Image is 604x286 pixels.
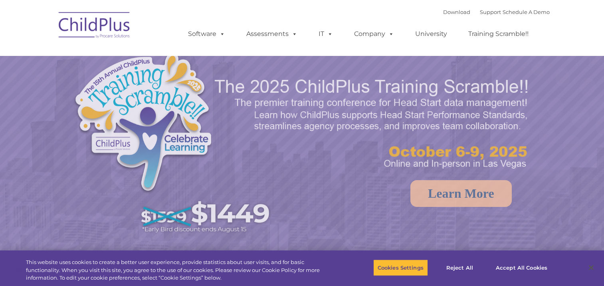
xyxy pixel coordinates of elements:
[443,9,550,15] font: |
[26,258,332,282] div: This website uses cookies to create a better user experience, provide statistics about user visit...
[435,259,485,276] button: Reject All
[373,259,428,276] button: Cookies Settings
[480,9,501,15] a: Support
[407,26,455,42] a: University
[55,6,135,46] img: ChildPlus by Procare Solutions
[491,259,552,276] button: Accept All Cookies
[238,26,305,42] a: Assessments
[311,26,341,42] a: IT
[180,26,233,42] a: Software
[443,9,470,15] a: Download
[582,259,600,276] button: Close
[460,26,537,42] a: Training Scramble!!
[346,26,402,42] a: Company
[410,180,512,207] a: Learn More
[503,9,550,15] a: Schedule A Demo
